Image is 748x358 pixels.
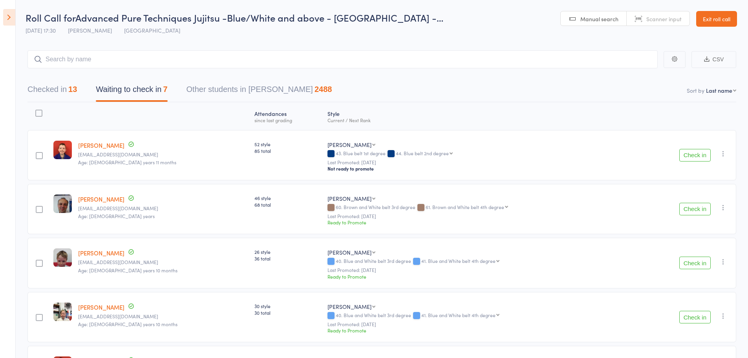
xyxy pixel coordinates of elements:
div: [PERSON_NAME] [327,303,371,310]
small: sfinn82@hotmail.com [78,206,248,211]
label: Sort by [687,86,704,94]
span: Roll Call for [26,11,75,24]
small: Last Promoted: [DATE] [327,160,633,165]
small: Last Promoted: [DATE] [327,321,633,327]
div: Atten­dances [251,106,325,127]
div: Ready to Promote [327,327,633,334]
img: image1534549166.png [53,248,72,267]
div: [PERSON_NAME] [327,141,371,149]
button: Check in [679,311,711,323]
div: 13 [68,85,77,94]
span: [PERSON_NAME] [68,26,112,34]
button: Check in [679,257,711,269]
a: Exit roll call [696,11,737,27]
span: 46 style [254,195,322,201]
small: Last Promoted: [DATE] [327,267,633,273]
div: 43. Blue belt 1st degree [327,151,633,157]
small: clanjarvisoz@gmail.com [78,314,248,319]
span: 36 total [254,255,322,262]
span: 30 total [254,309,322,316]
div: [PERSON_NAME] [327,195,371,202]
button: Checked in13 [27,81,77,102]
span: Age: [DEMOGRAPHIC_DATA] years 10 months [78,267,177,274]
a: [PERSON_NAME] [78,303,124,311]
img: image1618623228.png [53,141,72,159]
div: Last name [706,86,732,94]
small: clanjarvisoz@gmail.com [78,259,248,265]
div: Current / Next Rank [327,117,633,123]
div: since last grading [254,117,322,123]
a: [PERSON_NAME] [78,249,124,257]
div: 41. Blue and White belt 4th degree [421,312,496,318]
div: 7 [163,85,167,94]
div: Not ready to promote [327,165,633,172]
span: Manual search [580,15,618,23]
button: Other students in [PERSON_NAME]2488 [187,81,332,102]
div: 40. Blue and White belt 3rd degree [327,312,633,319]
div: 40. Blue and White belt 3rd degree [327,258,633,265]
img: image1567064457.png [53,195,72,213]
div: Style [324,106,636,127]
div: 60. Brown and White belt 3rd degree [327,204,633,211]
div: Ready to Promote [327,219,633,226]
span: [DATE] 17:30 [26,26,56,34]
span: Age: [DEMOGRAPHIC_DATA] years [78,213,155,219]
a: [PERSON_NAME] [78,195,124,203]
a: [PERSON_NAME] [78,141,124,149]
span: 26 style [254,248,322,255]
input: Search by name [27,50,658,68]
small: gypsie_leigh@y7mail.com [78,152,248,157]
span: Scanner input [646,15,682,23]
div: Ready to Promote [327,273,633,280]
button: Check in [679,203,711,215]
div: 61. Brown and White belt 4th degree [426,204,504,209]
div: 2488 [315,85,332,94]
div: 44. Blue belt 2nd degree [396,151,449,156]
button: Waiting to check in7 [96,81,167,102]
span: Age: [DEMOGRAPHIC_DATA] years 11 months [78,159,176,165]
small: Last Promoted: [DATE] [327,213,633,219]
span: Advanced Pure Techniques Jujitsu -Blue/White and above - [GEOGRAPHIC_DATA] -… [75,11,443,24]
span: 85 total [254,147,322,154]
span: 30 style [254,303,322,309]
span: Age: [DEMOGRAPHIC_DATA] years 10 months [78,321,177,327]
span: 68 total [254,201,322,208]
button: Check in [679,149,711,162]
div: 41. Blue and White belt 4th degree [421,258,496,263]
button: CSV [691,51,736,68]
img: image1598055648.png [53,303,72,321]
div: [PERSON_NAME] [327,248,371,256]
span: [GEOGRAPHIC_DATA] [124,26,180,34]
span: 52 style [254,141,322,147]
